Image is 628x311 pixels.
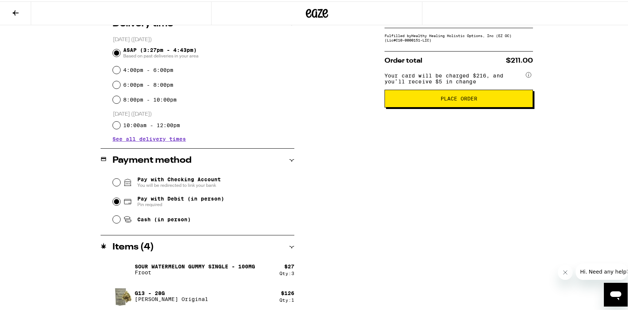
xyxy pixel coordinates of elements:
div: $ 27 [284,262,294,268]
iframe: Button to launch messaging window [604,281,628,305]
span: Your card will be charged $216, and you’ll receive $5 in change [385,69,524,83]
p: Froot [135,268,255,274]
span: Cash (in person) [137,215,191,221]
div: Fulfilled by Healthy Healing Holistic Options, Inc (EZ OC) (Lic# C10-0000151-LIC ) [385,32,533,41]
button: See all delivery times [112,135,186,140]
label: 10:00am - 12:00pm [123,121,180,127]
label: 6:00pm - 8:00pm [123,80,173,86]
h2: Items ( 4 ) [112,241,154,250]
span: You will be redirected to link your bank [137,181,221,187]
span: Pin required [137,200,224,206]
p: [DATE] ([DATE]) [113,35,294,42]
p: [DATE] ([DATE]) [113,109,294,116]
span: Place Order [441,95,477,100]
span: ASAP (3:27pm - 4:43pm) [123,46,199,57]
div: $ 126 [281,289,294,295]
span: Based on past deliveries in your area [123,52,199,57]
span: Pay with Debit (in person) [137,194,224,200]
iframe: Close message [558,264,573,278]
span: Pay with Checking Account [137,175,221,187]
span: Order total [385,56,422,63]
label: 8:00pm - 10:00pm [123,95,177,101]
p: [PERSON_NAME] Original [135,295,208,301]
span: $211.00 [506,56,533,63]
iframe: Message from company [576,262,628,278]
div: Qty: 1 [279,296,294,301]
p: G13 - 28g [135,289,208,295]
label: 4:00pm - 6:00pm [123,66,173,72]
img: Sour Watermelon Gummy Single - 100mg [112,258,133,278]
button: Place Order [385,88,533,106]
img: G13 - 28g [112,284,133,305]
span: Hi. Need any help? [4,5,53,11]
h2: Payment method [112,155,192,163]
div: Qty: 3 [279,269,294,274]
p: Sour Watermelon Gummy Single - 100mg [135,262,255,268]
